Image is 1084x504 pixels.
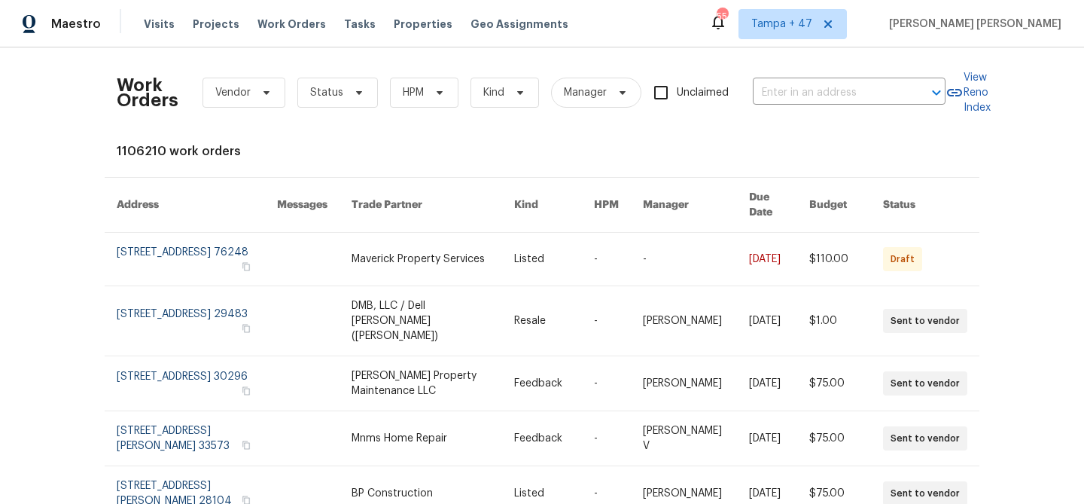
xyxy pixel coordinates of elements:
[631,233,737,286] td: -
[502,286,582,356] td: Resale
[215,85,251,100] span: Vendor
[797,178,871,233] th: Budget
[340,286,502,356] td: DMB, LLC / Dell [PERSON_NAME] ([PERSON_NAME])
[239,260,253,273] button: Copy Address
[239,438,253,452] button: Copy Address
[631,178,737,233] th: Manager
[717,9,727,24] div: 554
[582,178,631,233] th: HPM
[751,17,812,32] span: Tampa + 47
[582,233,631,286] td: -
[631,286,737,356] td: [PERSON_NAME]
[926,82,947,103] button: Open
[582,356,631,411] td: -
[883,17,1061,32] span: [PERSON_NAME] [PERSON_NAME]
[117,78,178,108] h2: Work Orders
[403,85,424,100] span: HPM
[239,322,253,335] button: Copy Address
[51,17,101,32] span: Maestro
[582,411,631,466] td: -
[871,178,979,233] th: Status
[239,384,253,398] button: Copy Address
[502,233,582,286] td: Listed
[945,70,991,115] a: View Reno Index
[582,286,631,356] td: -
[310,85,343,100] span: Status
[193,17,239,32] span: Projects
[340,233,502,286] td: Maverick Property Services
[257,17,326,32] span: Work Orders
[502,178,582,233] th: Kind
[564,85,607,100] span: Manager
[340,411,502,466] td: Mnms Home Repair
[144,17,175,32] span: Visits
[470,17,568,32] span: Geo Assignments
[105,178,265,233] th: Address
[340,178,502,233] th: Trade Partner
[265,178,340,233] th: Messages
[344,19,376,29] span: Tasks
[677,85,729,101] span: Unclaimed
[502,411,582,466] td: Feedback
[340,356,502,411] td: [PERSON_NAME] Property Maintenance LLC
[117,144,967,159] div: 1106210 work orders
[502,356,582,411] td: Feedback
[483,85,504,100] span: Kind
[631,411,737,466] td: [PERSON_NAME] V
[394,17,452,32] span: Properties
[631,356,737,411] td: [PERSON_NAME]
[737,178,797,233] th: Due Date
[753,81,903,105] input: Enter in an address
